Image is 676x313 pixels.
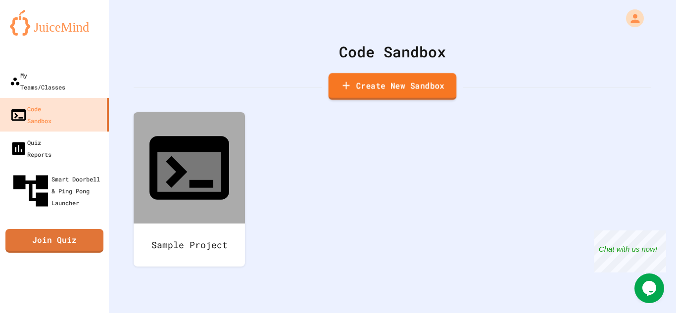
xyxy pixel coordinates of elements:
[134,112,245,267] a: Sample Project
[634,273,666,303] iframe: chat widget
[5,229,103,253] a: Join Quiz
[10,103,51,127] div: Code Sandbox
[134,41,651,63] div: Code Sandbox
[10,170,105,212] div: Smart Doorbell & Ping Pong Launcher
[10,136,51,160] div: Quiz Reports
[329,73,457,100] a: Create New Sandbox
[10,69,65,93] div: My Teams/Classes
[134,224,245,267] div: Sample Project
[616,7,646,30] div: My Account
[594,230,666,272] iframe: chat widget
[10,10,99,36] img: logo-orange.svg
